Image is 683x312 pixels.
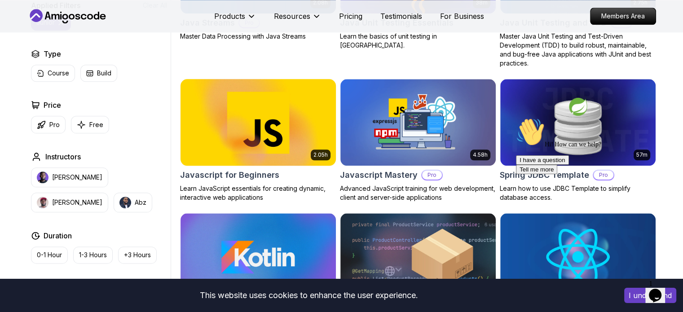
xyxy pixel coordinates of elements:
[274,11,310,22] p: Resources
[31,193,108,212] button: instructor img[PERSON_NAME]
[4,41,57,51] button: I have a question
[176,77,339,168] img: Javascript for Beginners card
[48,69,69,78] p: Course
[512,114,674,272] iframe: chat widget
[37,171,48,183] img: instructor img
[45,151,81,162] h2: Instructors
[339,11,362,22] a: Pricing
[44,100,61,110] h2: Price
[181,213,336,300] img: Kotlin for Beginners card
[340,32,496,50] p: Learn the basics of unit testing in [GEOGRAPHIC_DATA].
[37,250,62,259] p: 0-1 Hour
[52,173,102,182] p: [PERSON_NAME]
[89,120,103,129] p: Free
[180,184,336,202] p: Learn JavaScript essentials for creating dynamic, interactive web applications
[80,65,117,82] button: Build
[73,246,113,264] button: 1-3 Hours
[71,116,109,133] button: Free
[37,197,48,208] img: instructor img
[340,213,496,300] img: Spring Boot Product API card
[31,65,75,82] button: Course
[49,120,60,129] p: Pro
[135,198,146,207] p: Abz
[31,167,108,187] button: instructor img[PERSON_NAME]
[4,4,165,60] div: 👋Hi! How can we help?I have a questionTell me more
[124,250,151,259] p: +3 Hours
[380,11,422,22] a: Testimonials
[274,11,321,29] button: Resources
[4,51,45,60] button: Tell me more
[313,151,328,158] p: 2.05h
[44,48,61,59] h2: Type
[180,79,336,202] a: Javascript for Beginners card2.05hJavascript for BeginnersLearn JavaScript essentials for creatin...
[422,171,442,180] p: Pro
[340,79,496,202] a: Javascript Mastery card4.58hJavascript MasteryProAdvanced JavaScript training for web development...
[31,116,66,133] button: Pro
[7,286,611,305] div: This website uses cookies to enhance the user experience.
[500,32,656,68] p: Master Java Unit Testing and Test-Driven Development (TDD) to build robust, maintainable, and bug...
[31,246,68,264] button: 0-1 Hour
[340,184,496,202] p: Advanced JavaScript training for web development, client and server-side applications
[114,193,152,212] button: instructor imgAbz
[214,11,256,29] button: Products
[340,79,496,166] img: Javascript Mastery card
[340,169,418,181] h2: Javascript Mastery
[500,213,656,300] img: React JS Developer Guide card
[590,8,656,25] a: Members Area
[4,4,32,32] img: :wave:
[118,246,157,264] button: +3 Hours
[180,32,336,41] p: Master Data Processing with Java Streams
[500,169,589,181] h2: Spring JDBC Template
[645,276,674,303] iframe: chat widget
[119,197,131,208] img: instructor img
[440,11,484,22] a: For Business
[590,8,656,24] p: Members Area
[214,11,245,22] p: Products
[500,79,656,202] a: Spring JDBC Template card57mSpring JDBC TemplateProLearn how to use JDBC Template to simplify dat...
[180,169,279,181] h2: Javascript for Beginners
[473,151,488,158] p: 4.58h
[44,230,72,241] h2: Duration
[500,79,656,166] img: Spring JDBC Template card
[97,69,111,78] p: Build
[500,184,656,202] p: Learn how to use JDBC Template to simplify database access.
[52,198,102,207] p: [PERSON_NAME]
[4,27,89,34] span: Hi! How can we help?
[79,250,107,259] p: 1-3 Hours
[624,288,676,303] button: Accept cookies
